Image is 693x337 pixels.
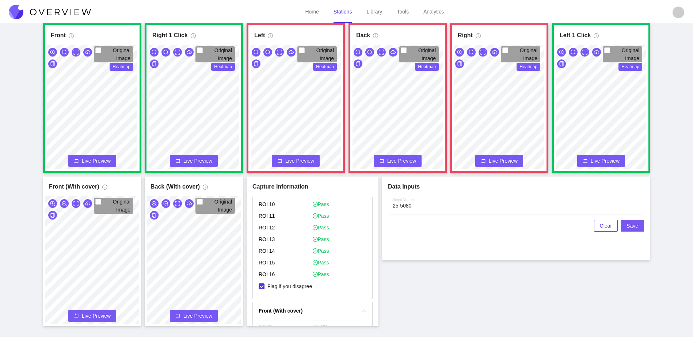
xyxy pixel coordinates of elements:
button: zoom-in [557,48,566,57]
span: Live Preview [489,157,518,164]
h4: Front (With cover) [259,307,358,315]
span: expand [480,50,486,55]
p: ROI 14 [259,246,313,257]
h1: Front [51,31,66,40]
a: Tools [397,9,409,15]
button: rollbackLive Preview [374,155,422,167]
span: Heatmap [618,63,642,71]
span: Original Image [418,47,436,61]
span: Pass [313,247,329,255]
span: cloud-download [594,50,599,55]
span: zoom-in [50,50,55,55]
h1: Back [356,31,370,40]
p: ROI 15 [259,257,313,269]
button: zoom-out [467,48,476,57]
span: Original Image [520,47,537,61]
span: copy [559,61,564,67]
button: zoom-in [48,199,57,208]
span: expand [175,50,180,55]
span: zoom-out [367,50,372,55]
button: expand [72,199,80,208]
span: zoom-out [163,201,168,207]
span: zoom-in [355,50,361,55]
a: Stations [334,9,352,15]
button: rollbackLive Preview [170,310,218,322]
button: copy [150,211,159,220]
span: cloud-download [85,50,90,55]
span: Pass [313,259,329,266]
span: Original Image [214,47,232,61]
button: copy [48,59,57,68]
button: cloud-download [490,48,499,57]
span: Flag if you disagree [264,283,315,290]
span: copy [457,61,462,67]
span: expand [582,50,587,55]
button: cloud-download [83,48,92,57]
p: ROI 13 [259,234,313,246]
button: rollbackLive Preview [170,155,218,167]
button: cloud-download [185,199,194,208]
span: Live Preview [183,312,212,319]
button: rollbackLive Preview [577,155,625,167]
a: Library [366,9,382,15]
span: check-circle [313,272,318,277]
button: rollbackLive Preview [68,310,116,322]
button: copy [252,59,260,68]
button: rollbackLive Preview [272,155,320,167]
button: expand [377,48,386,57]
button: zoom-out [161,48,170,57]
span: Live Preview [285,157,314,164]
span: info-circle [594,33,599,41]
span: info-circle [268,33,273,41]
span: Pass [313,201,329,208]
button: copy [455,59,464,68]
span: rollback [175,313,180,319]
span: zoom-in [457,50,462,55]
button: zoom-in [150,199,159,208]
span: zoom-out [571,50,576,55]
span: Live Preview [183,157,212,164]
span: check-circle [313,237,318,242]
p: ROI 12 [259,222,313,234]
span: zoom-in [152,201,157,207]
span: rollback [175,158,180,164]
h1: Right 1 Click [152,31,188,40]
span: zoom-out [469,50,474,55]
span: rollback [481,158,486,164]
div: rightFront (With cover) [253,302,372,319]
span: right [362,309,366,313]
button: zoom-in [252,48,260,57]
button: cloud-download [389,48,397,57]
h1: Data Inputs [388,182,644,191]
button: copy [150,59,159,68]
button: zoom-in [455,48,464,57]
button: zoom-in [48,48,57,57]
span: expand [277,50,282,55]
span: check-circle [313,202,318,207]
button: zoom-out [60,199,69,208]
button: zoom-out [60,48,69,57]
h1: Left 1 Click [560,31,591,40]
button: zoom-in [150,48,159,57]
span: Live Preview [591,157,620,164]
button: zoom-out [569,48,578,57]
button: expand [275,48,284,57]
span: zoom-out [265,50,270,55]
span: zoom-out [163,50,168,55]
p: ROI 10 [259,199,313,211]
span: cloud-download [187,201,192,207]
span: VALUE [313,321,367,333]
button: cloud-download [83,199,92,208]
span: cloud-download [187,50,192,55]
button: expand [479,48,487,57]
span: Original Image [622,47,639,61]
span: expand [73,201,79,207]
span: rollback [74,158,79,164]
button: rollbackLive Preview [475,155,523,167]
button: expand [173,48,182,57]
span: expand [379,50,384,55]
span: Pass [313,212,329,220]
button: cloud-download [592,48,601,57]
button: rollbackLive Preview [68,155,116,167]
button: expand [580,48,589,57]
